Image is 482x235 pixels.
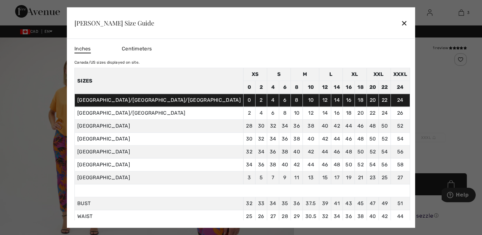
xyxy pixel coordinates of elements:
span: 39 [322,200,328,206]
td: 44 [319,146,331,158]
td: 44 [331,133,343,146]
td: 36 [255,158,267,171]
td: 6 [267,107,279,120]
td: 8 [279,107,291,120]
div: ✕ [401,16,408,30]
th: Sizes [74,68,243,94]
span: 34 [334,213,340,219]
td: 14 [331,81,343,94]
td: 54 [379,146,391,158]
span: Inches [74,45,91,53]
td: 6 [279,81,291,94]
td: 8 [291,81,303,94]
td: 18 [355,94,367,107]
td: 26 [391,107,410,120]
td: 30 [243,133,255,146]
td: WAIST [74,210,243,223]
td: 21 [355,171,367,184]
span: 44 [397,213,404,219]
td: 0 [243,94,255,107]
span: 38 [357,213,364,219]
td: 7 [267,171,279,184]
td: 46 [343,133,355,146]
span: 41 [334,200,340,206]
span: 35 [282,200,288,206]
td: 17 [331,171,343,184]
td: 10 [291,107,303,120]
td: 38 [279,146,291,158]
td: BUST [74,197,243,210]
td: 23 [367,171,379,184]
td: 50 [343,158,355,171]
span: 28 [282,213,288,219]
td: 36 [279,133,291,146]
td: 4 [267,81,279,94]
td: 48 [331,158,343,171]
td: 54 [391,133,410,146]
td: 54 [367,158,379,171]
td: 14 [319,107,331,120]
td: 36 [267,146,279,158]
td: 8 [291,94,303,107]
td: 38 [267,158,279,171]
td: 3 [243,171,255,184]
td: 48 [367,120,379,133]
span: 29 [294,213,300,219]
td: 50 [367,133,379,146]
td: 20 [367,94,379,107]
div: Canada/US sizes displayed on site. [74,60,410,65]
td: 40 [303,133,319,146]
span: 32 [322,213,328,219]
td: 56 [391,146,410,158]
td: 40 [279,158,291,171]
td: 24 [379,107,391,120]
td: 32 [255,133,267,146]
td: 25 [379,171,391,184]
td: 16 [343,81,355,94]
span: 32 [246,200,252,206]
td: 12 [303,107,319,120]
span: 40 [369,213,376,219]
div: [PERSON_NAME] Size Guide [74,20,154,26]
td: XXXL [391,68,410,81]
td: 18 [355,81,367,94]
td: [GEOGRAPHIC_DATA]/[GEOGRAPHIC_DATA]/[GEOGRAPHIC_DATA] [74,94,243,107]
td: XL [343,68,367,81]
span: 26 [258,213,264,219]
td: 2 [243,107,255,120]
td: 4 [267,94,279,107]
td: 48 [355,133,367,146]
td: 16 [343,94,355,107]
td: 22 [379,81,391,94]
td: 13 [303,171,319,184]
td: 24 [391,81,410,94]
td: 34 [255,146,267,158]
td: [GEOGRAPHIC_DATA] [74,133,243,146]
td: 22 [379,94,391,107]
td: 18 [343,107,355,120]
span: Centimeters [122,46,152,52]
td: 42 [319,133,331,146]
td: [GEOGRAPHIC_DATA] [74,146,243,158]
td: [GEOGRAPHIC_DATA] [74,158,243,171]
td: 32 [243,146,255,158]
td: 2 [255,94,267,107]
span: Help [14,4,27,10]
td: 52 [367,146,379,158]
td: 46 [355,120,367,133]
span: 43 [345,200,352,206]
td: 5 [255,171,267,184]
td: 42 [331,120,343,133]
td: 50 [379,120,391,133]
td: 32 [267,120,279,133]
td: 16 [331,107,343,120]
td: 36 [291,120,303,133]
span: 37.5 [306,200,316,206]
td: 20 [355,107,367,120]
span: 27 [270,213,276,219]
td: 56 [379,158,391,171]
td: [GEOGRAPHIC_DATA]/[GEOGRAPHIC_DATA] [74,107,243,120]
td: 48 [343,146,355,158]
span: 25 [246,213,252,219]
td: 0 [243,81,255,94]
